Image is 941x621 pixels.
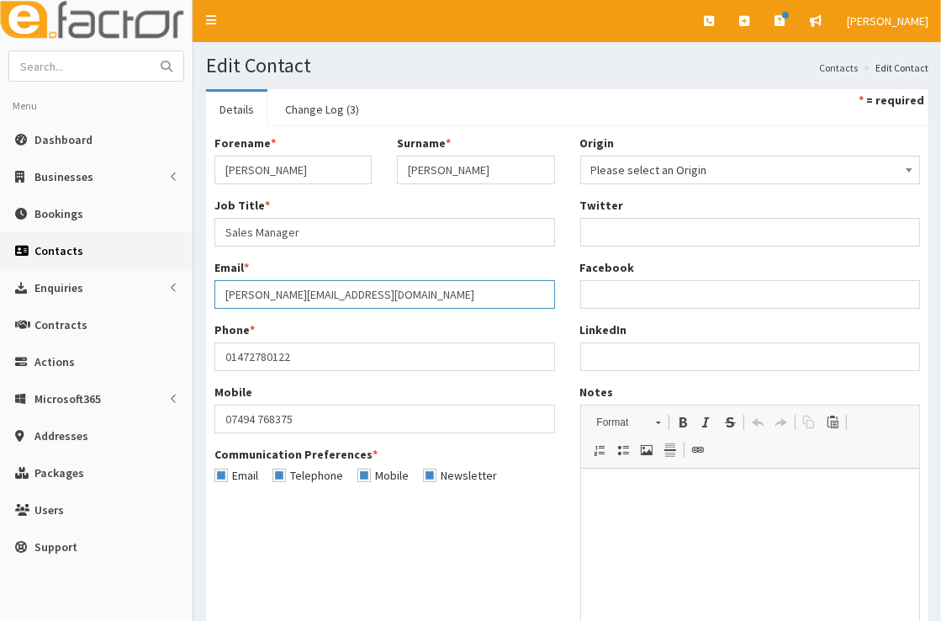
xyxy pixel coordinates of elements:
[671,411,695,433] a: Bold (Ctrl+B)
[695,411,718,433] a: Italic (Ctrl+I)
[580,156,921,184] span: Please select an Origin
[423,470,497,481] label: Newsletter
[34,502,64,517] span: Users
[746,411,769,433] a: Undo (Ctrl+Z)
[34,206,83,221] span: Bookings
[769,411,793,433] a: Redo (Ctrl+Y)
[588,411,669,434] a: Format
[591,158,910,182] span: Please select an Origin
[9,51,151,81] input: Search...
[34,354,75,369] span: Actions
[580,321,627,338] label: LinkedIn
[580,197,624,214] label: Twitter
[34,539,77,555] span: Support
[214,135,276,151] label: Forename
[635,439,658,461] a: Image
[580,135,615,151] label: Origin
[34,317,87,332] span: Contracts
[397,135,451,151] label: Surname
[866,93,924,108] strong: = required
[34,391,101,406] span: Microsoft365
[357,470,409,481] label: Mobile
[214,197,270,214] label: Job Title
[797,411,821,433] a: Copy (Ctrl+C)
[658,439,682,461] a: Insert Horizontal Line
[580,384,614,401] label: Notes
[34,169,93,184] span: Businesses
[272,92,373,127] a: Change Log (3)
[206,55,928,77] h1: Edit Contact
[214,259,249,276] label: Email
[847,13,928,29] span: [PERSON_NAME]
[580,259,635,276] label: Facebook
[214,321,255,338] label: Phone
[34,465,84,480] span: Packages
[214,470,258,481] label: Email
[214,384,252,401] label: Mobile
[34,132,93,147] span: Dashboard
[34,428,88,443] span: Addresses
[686,439,710,461] a: Link (Ctrl+L)
[718,411,742,433] a: Strike Through
[34,243,83,258] span: Contacts
[589,411,648,433] span: Format
[821,411,844,433] a: Paste (Ctrl+V)
[272,470,343,481] label: Telephone
[859,61,928,75] li: Edit Contact
[819,61,858,75] a: Contacts
[214,446,378,463] label: Communication Preferences
[206,92,267,127] a: Details
[588,439,611,461] a: Insert/Remove Numbered List
[611,439,635,461] a: Insert/Remove Bulleted List
[34,280,83,295] span: Enquiries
